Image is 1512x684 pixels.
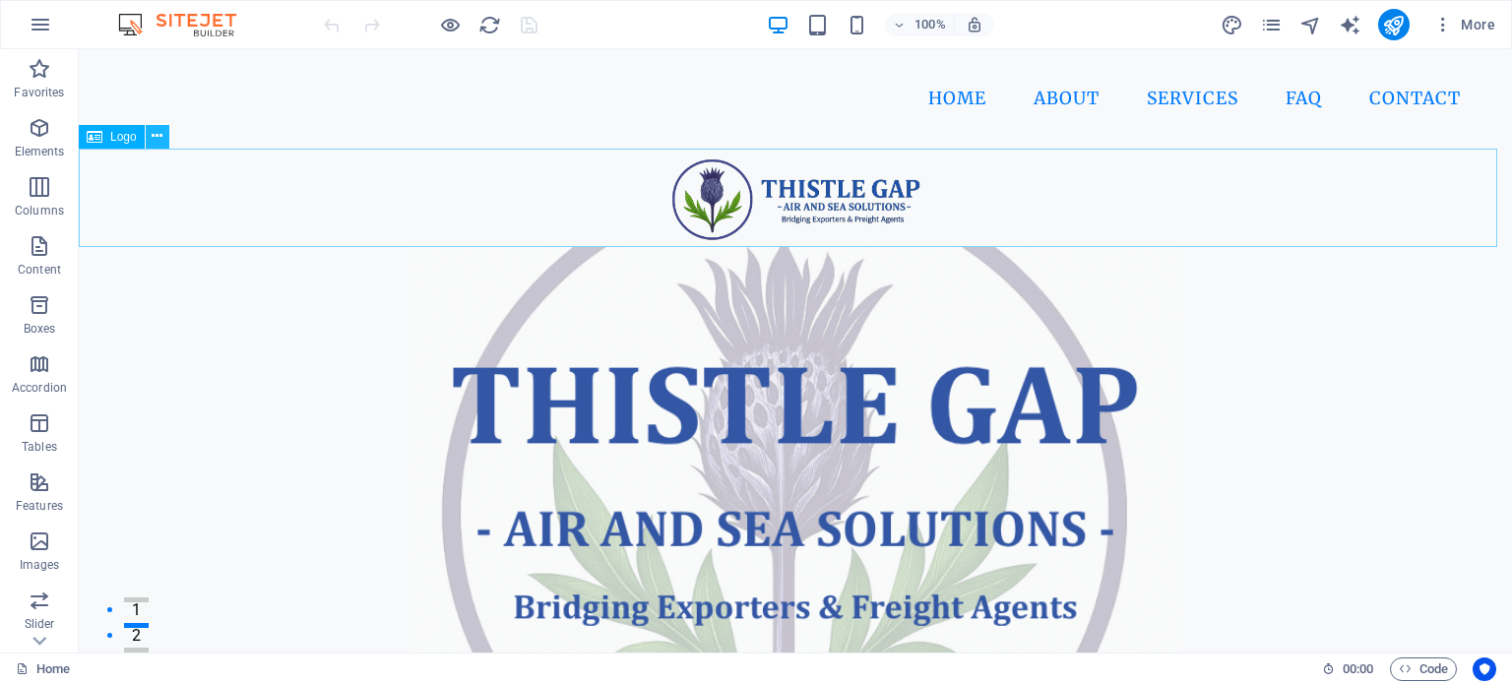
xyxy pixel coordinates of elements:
[477,13,501,36] button: reload
[25,616,55,632] p: Slider
[12,380,67,396] p: Accordion
[914,13,946,36] h6: 100%
[1425,9,1503,40] button: More
[1343,657,1373,681] span: 00 00
[16,498,63,514] p: Features
[1299,14,1322,36] i: Navigator
[1390,657,1457,681] button: Code
[1399,657,1448,681] span: Code
[45,548,70,553] button: 1
[1299,13,1323,36] button: navigator
[1339,13,1362,36] button: text_generator
[15,144,65,159] p: Elements
[885,13,955,36] button: 100%
[1356,661,1359,676] span: :
[110,131,137,143] span: Logo
[1221,13,1244,36] button: design
[1473,657,1496,681] button: Usercentrics
[22,439,57,455] p: Tables
[1339,14,1361,36] i: AI Writer
[1221,14,1243,36] i: Design (Ctrl+Alt+Y)
[1378,9,1410,40] button: publish
[1322,657,1374,681] h6: Session time
[14,85,64,100] p: Favorites
[18,262,61,278] p: Content
[1433,15,1495,34] span: More
[478,14,501,36] i: Reload page
[45,574,70,579] button: 2
[966,16,983,33] i: On resize automatically adjust zoom level to fit chosen device.
[15,203,64,218] p: Columns
[24,321,56,337] p: Boxes
[1260,13,1284,36] button: pages
[16,657,70,681] a: Click to cancel selection. Double-click to open Pages
[113,13,261,36] img: Editor Logo
[45,598,70,603] button: 3
[1382,14,1405,36] i: Publish
[438,13,462,36] button: Click here to leave preview mode and continue editing
[20,557,60,573] p: Images
[1260,14,1283,36] i: Pages (Ctrl+Alt+S)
